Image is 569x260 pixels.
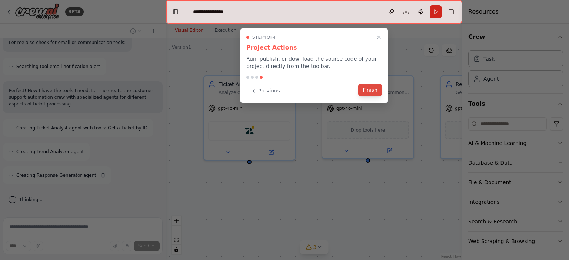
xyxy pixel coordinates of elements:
[170,7,181,17] button: Hide left sidebar
[252,34,276,40] span: Step 4 of 4
[358,84,382,96] button: Finish
[246,43,382,52] h3: Project Actions
[246,55,382,70] p: Run, publish, or download the source code of your project directly from the toolbar.
[375,33,383,42] button: Close walkthrough
[246,85,284,97] button: Previous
